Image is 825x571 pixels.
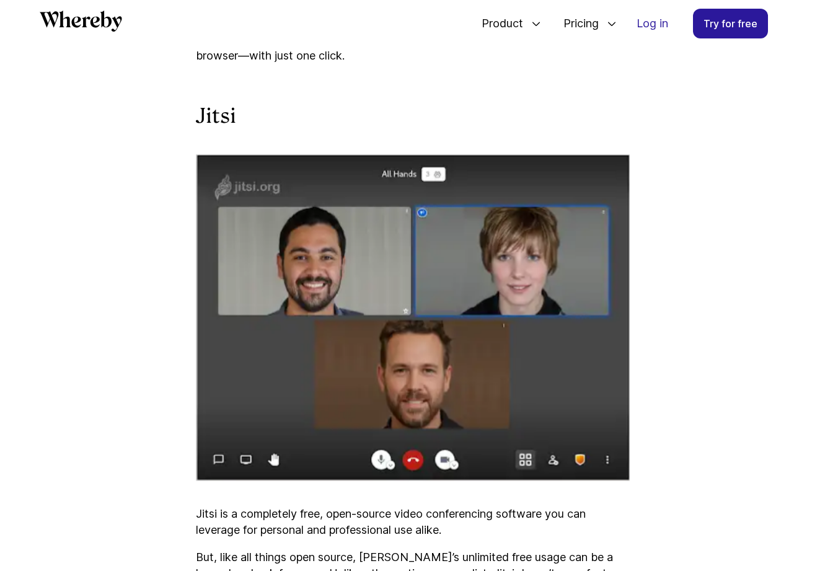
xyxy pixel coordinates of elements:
[469,3,526,44] span: Product
[196,506,630,538] p: Jitsi is a completely free, open-source video conferencing software you can leverage for personal...
[40,11,122,32] svg: Whereby
[196,32,630,64] p: Whereby simplifies video conferencing so you can have great meetings, right in your browser—with ...
[196,104,630,130] h3: Jitsi
[40,11,122,36] a: Whereby
[693,9,768,38] a: Try for free
[551,3,602,44] span: Pricing
[627,9,678,38] a: Log in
